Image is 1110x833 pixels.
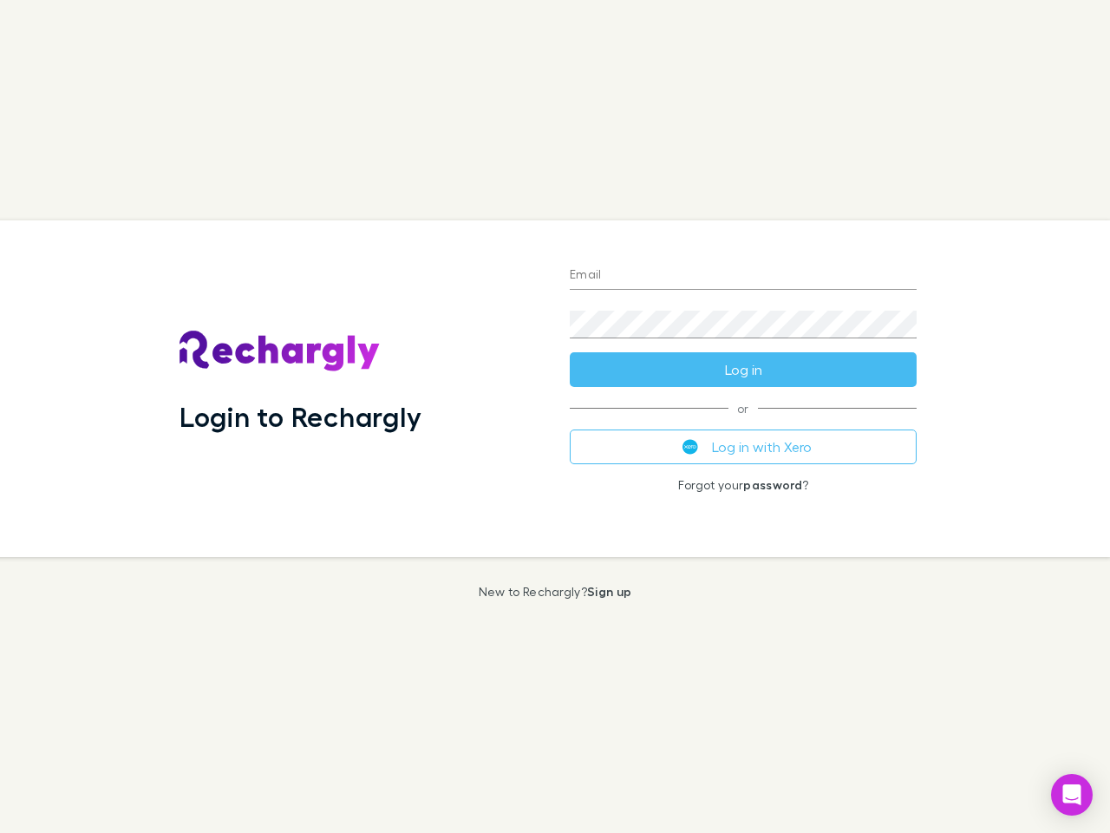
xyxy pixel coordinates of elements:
button: Log in [570,352,917,387]
img: Xero's logo [682,439,698,455]
p: Forgot your ? [570,478,917,492]
button: Log in with Xero [570,430,917,464]
a: Sign up [587,584,631,599]
p: New to Rechargly? [479,585,632,599]
h1: Login to Rechargly [180,400,421,433]
span: or [570,408,917,409]
a: password [743,477,802,492]
img: Rechargly's Logo [180,331,381,372]
div: Open Intercom Messenger [1051,774,1093,816]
